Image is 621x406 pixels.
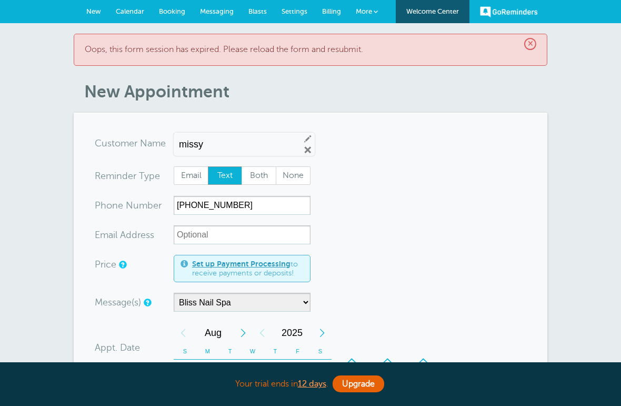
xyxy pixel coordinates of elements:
div: Next Month [234,322,253,343]
div: 31 [264,360,286,381]
a: An optional price for the appointment. If you set a price, you can include a payment link in your... [119,261,125,268]
span: Ema [95,230,113,240]
span: Booking [159,7,185,15]
span: to receive payments or deposits! [192,260,304,278]
th: W [242,343,264,360]
div: Your trial ends in . [74,373,547,395]
a: Upgrade [333,375,384,392]
span: Messaging [200,7,234,15]
div: ress [95,225,174,244]
span: tomer N [112,138,147,148]
div: Saturday, August 2 [309,360,332,381]
th: T [264,343,286,360]
th: M [196,343,219,360]
div: 27 [174,360,196,381]
span: Email [174,167,208,185]
span: More [356,7,372,15]
th: T [219,343,242,360]
th: F [286,343,309,360]
label: Reminder Type [95,171,160,181]
div: Monday, July 28 [196,360,219,381]
span: Blasts [248,7,267,15]
a: Simple templates and custom messages will use the reminder schedule set under Settings > Reminder... [144,299,150,306]
h1: New Appointment [84,82,547,102]
span: ne Nu [112,201,139,210]
span: Text [208,167,242,185]
div: Previous Year [253,322,272,343]
span: Pho [95,201,112,210]
div: Thursday, July 31 [264,360,286,381]
div: 1 [286,360,309,381]
span: × [524,38,536,50]
span: None [276,167,310,185]
span: Both [242,167,276,185]
div: Next Year [313,322,332,343]
label: Both [242,166,276,185]
span: Billing [322,7,341,15]
div: 29 [219,360,242,381]
span: August [193,322,234,343]
label: Email [174,166,208,185]
div: Wednesday, July 30 [242,360,264,381]
label: Price [95,260,116,269]
div: 2 [309,360,332,381]
span: Settings [282,7,307,15]
div: Tuesday, July 29 [219,360,242,381]
a: 12 days [298,379,326,389]
div: Sunday, July 27 [174,360,196,381]
div: 28 [196,360,219,381]
span: 2025 [272,322,313,343]
div: Friday, August 1 [286,360,309,381]
p: Oops, this form session has expired. Please reload the form and resubmit. [85,45,536,55]
a: Set up Payment Processing [192,260,291,268]
label: None [276,166,310,185]
label: Message(s) [95,298,141,307]
span: Calendar [116,7,144,15]
a: Edit [303,134,313,143]
label: Text [208,166,243,185]
div: Previous Month [174,322,193,343]
div: mber [95,196,174,215]
input: Optional [174,225,310,244]
a: Remove [303,145,313,155]
div: ame [95,134,174,153]
div: 30 [242,360,264,381]
span: il Add [113,230,137,240]
span: Cus [95,138,112,148]
span: New [86,7,101,15]
label: Appt. Date [95,343,140,352]
th: S [309,343,332,360]
th: S [174,343,196,360]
